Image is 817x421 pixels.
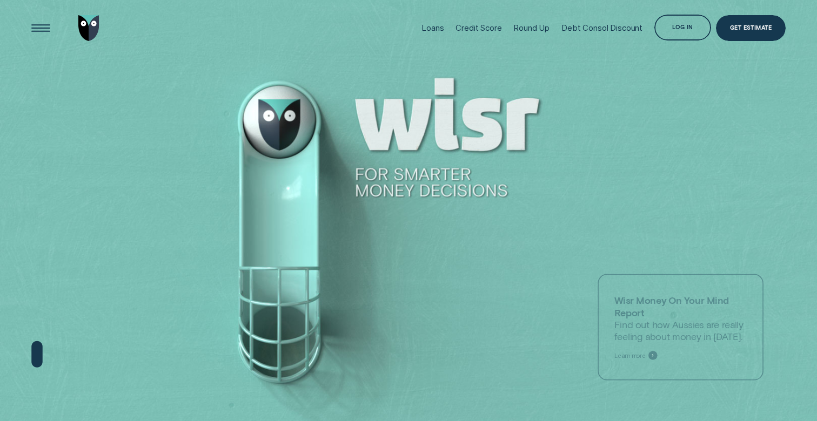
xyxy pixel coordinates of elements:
[78,15,99,40] img: Wisr
[513,23,550,33] div: Round Up
[654,15,711,40] button: Log in
[456,23,501,33] div: Credit Score
[598,274,764,381] a: Wisr Money On Your Mind ReportFind out how Aussies are really feeling about money in [DATE].Learn...
[28,15,53,40] button: Open Menu
[561,23,642,33] div: Debt Consol Discount
[614,295,747,343] p: Find out how Aussies are really feeling about money in [DATE].
[421,23,444,33] div: Loans
[716,15,786,40] a: Get Estimate
[614,295,729,318] strong: Wisr Money On Your Mind Report
[614,352,646,359] span: Learn more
